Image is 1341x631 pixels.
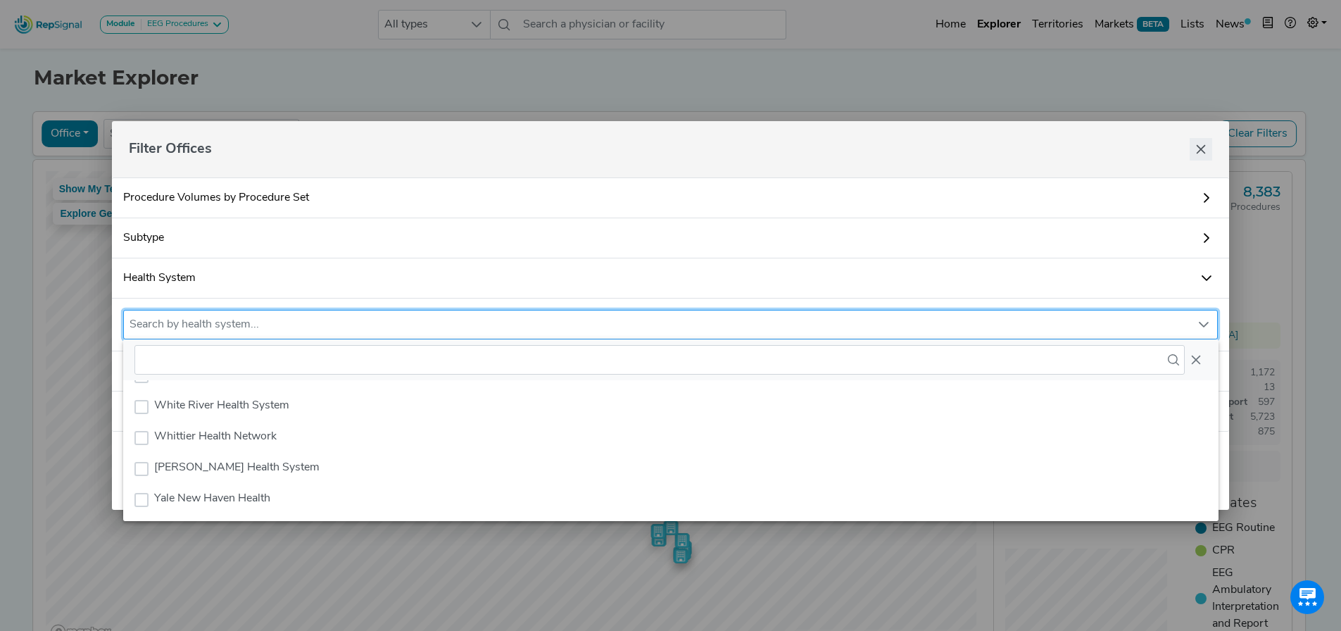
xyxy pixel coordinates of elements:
[123,485,1219,516] li: Yale New Haven Health
[154,493,270,504] span: Yale New Haven Health
[112,258,1230,299] a: Health System
[1190,138,1212,161] button: Close
[154,462,320,473] span: [PERSON_NAME] Health System
[112,218,1230,258] a: Subtype
[123,423,1219,454] li: Whittier Health Network
[112,299,1230,351] div: Health System
[129,139,212,160] span: Filter Offices
[112,351,1230,392] a: Payor Channel
[112,177,1230,218] a: Procedure Volumes by Procedure Set
[123,454,1219,485] li: Willis-Knighton Health System
[112,392,1230,432] a: Payor
[123,392,1219,423] li: White River Health System
[154,400,289,411] span: White River Health System
[154,431,277,442] span: Whittier Health Network
[1185,349,1207,371] button: Close
[124,311,1191,339] div: Search by health system...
